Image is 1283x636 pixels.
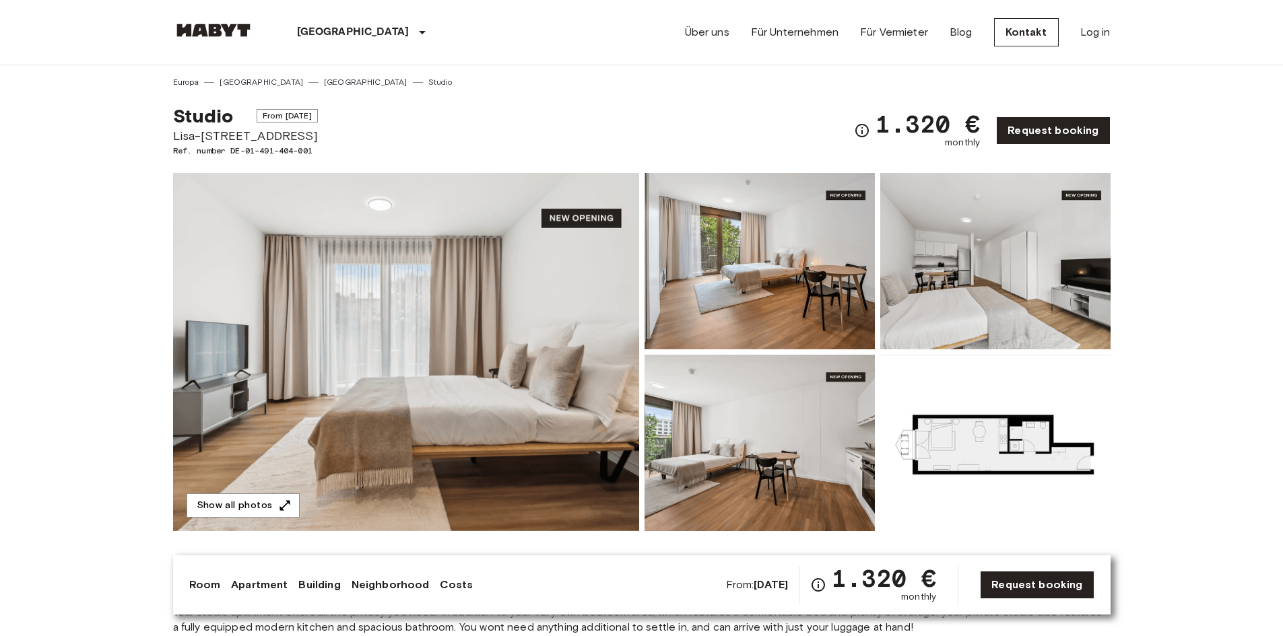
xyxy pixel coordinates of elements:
[994,18,1059,46] a: Kontakt
[173,127,318,145] span: Lisa-[STREET_ADDRESS]
[324,76,407,88] a: [GEOGRAPHIC_DATA]
[645,355,875,531] img: Picture of unit DE-01-491-404-001
[685,24,729,40] a: Über uns
[726,577,789,592] span: From:
[645,173,875,349] img: Picture of unit DE-01-491-404-001
[980,571,1094,599] a: Request booking
[901,590,936,604] span: monthly
[832,566,936,590] span: 1.320 €
[428,76,453,88] a: Studio
[173,104,234,127] span: Studio
[860,24,928,40] a: Für Vermieter
[950,24,973,40] a: Blog
[751,24,838,40] a: Für Unternehmen
[189,577,221,593] a: Room
[1080,24,1111,40] a: Log in
[996,116,1110,145] a: Request booking
[231,577,288,593] a: Apartment
[440,577,473,593] a: Costs
[187,493,300,518] button: Show all photos
[257,109,318,122] span: From [DATE]
[810,577,826,593] svg: Check cost overview for full price breakdown. Please note that discounts apply to new joiners onl...
[880,355,1111,531] img: Picture of unit DE-01-491-404-001
[754,578,788,591] b: [DATE]
[297,24,409,40] p: [GEOGRAPHIC_DATA]
[173,145,318,157] span: Ref. number DE-01-491-404-001
[352,577,430,593] a: Neighborhood
[945,136,980,149] span: monthly
[173,24,254,37] img: Habyt
[173,605,1111,635] span: Your studio apartment offers all the privacy you need. In addition to your very own bedroom area,...
[298,577,340,593] a: Building
[220,76,303,88] a: [GEOGRAPHIC_DATA]
[173,76,199,88] a: Europa
[173,173,639,531] img: Marketing picture of unit DE-01-491-404-001
[876,112,980,136] span: 1.320 €
[854,122,870,139] svg: Check cost overview for full price breakdown. Please note that discounts apply to new joiners onl...
[880,173,1111,349] img: Picture of unit DE-01-491-404-001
